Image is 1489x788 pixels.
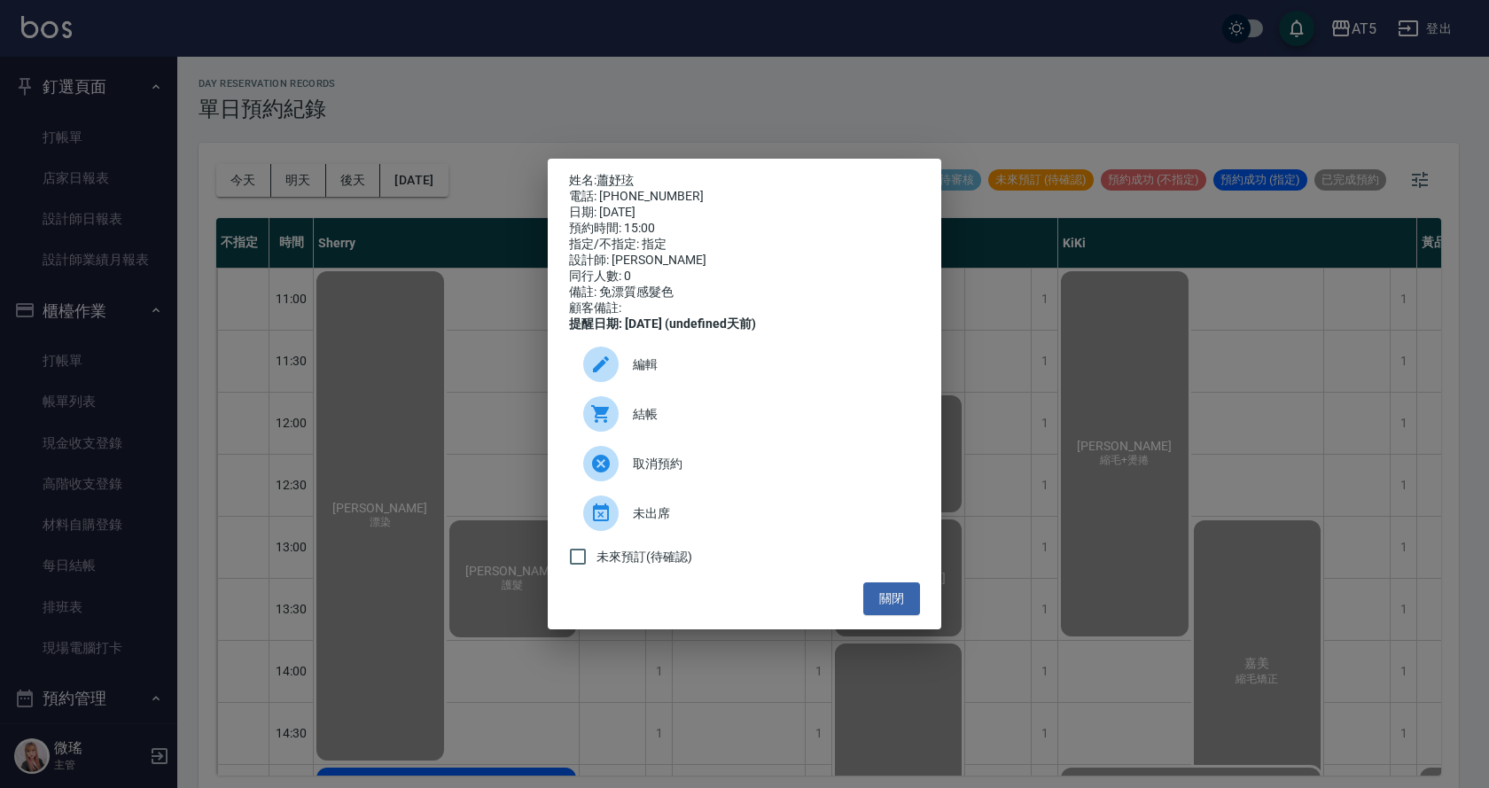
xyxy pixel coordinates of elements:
[569,221,920,237] div: 預約時間: 15:00
[863,582,920,615] button: 關閉
[633,405,906,424] span: 結帳
[569,173,920,189] p: 姓名:
[569,300,920,316] div: 顧客備註:
[569,189,920,205] div: 電話: [PHONE_NUMBER]
[596,548,692,566] span: 未來預訂(待確認)
[596,173,634,187] a: 蕭妤玹
[569,237,920,253] div: 指定/不指定: 指定
[569,253,920,269] div: 設計師: [PERSON_NAME]
[633,355,906,374] span: 編輯
[569,339,920,389] div: 編輯
[633,504,906,523] span: 未出席
[569,269,920,285] div: 同行人數: 0
[569,205,920,221] div: 日期: [DATE]
[569,285,920,300] div: 備註: 免漂質感髮色
[569,439,920,488] div: 取消預約
[569,488,920,538] div: 未出席
[569,316,920,332] div: 提醒日期: [DATE] (undefined天前)
[569,389,920,439] a: 結帳
[633,455,906,473] span: 取消預約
